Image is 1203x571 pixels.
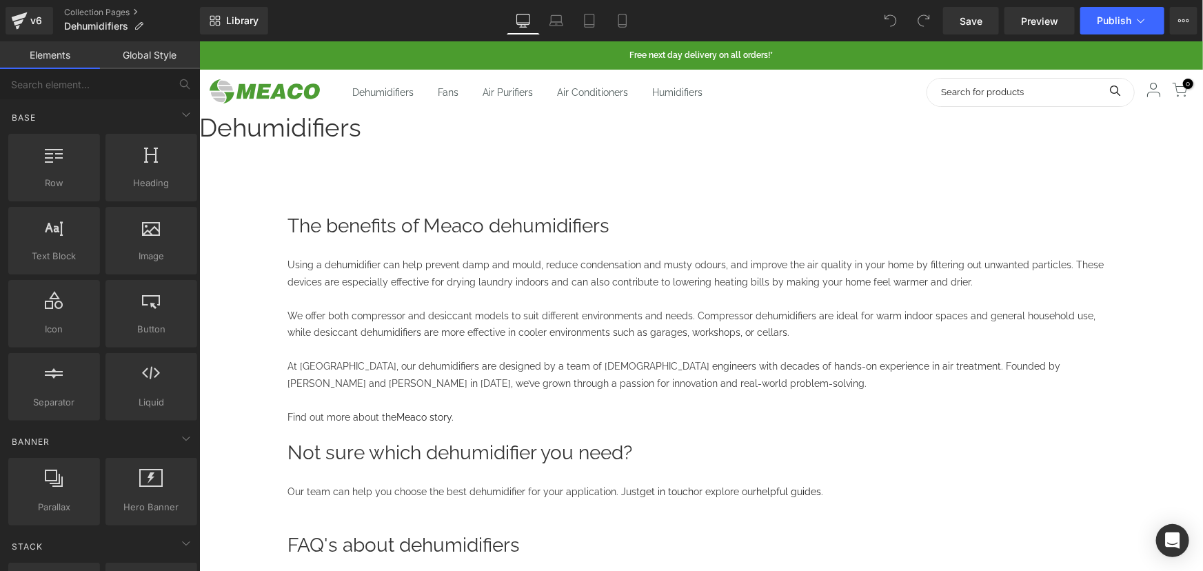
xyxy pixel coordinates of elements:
[10,111,37,124] span: Base
[110,395,193,410] span: Liquid
[540,7,573,34] a: Laptop
[1170,7,1197,34] button: More
[12,395,96,410] span: Separator
[12,176,96,190] span: Row
[100,41,200,69] a: Global Style
[877,7,904,34] button: Undo
[110,322,193,337] span: Button
[960,14,982,28] span: Save
[606,7,639,34] a: Mobile
[507,7,540,34] a: Desktop
[12,322,96,337] span: Icon
[573,7,606,34] a: Tablet
[1156,524,1189,557] div: Open Intercom Messenger
[110,249,193,263] span: Image
[910,7,938,34] button: Redo
[200,7,268,34] a: New Library
[64,21,128,32] span: Dehumidifiers
[6,7,53,34] a: v6
[28,12,45,30] div: v6
[1097,15,1131,26] span: Publish
[10,540,44,553] span: Stack
[110,500,193,514] span: Hero Banner
[10,435,51,448] span: Banner
[1004,7,1075,34] a: Preview
[64,7,200,18] a: Collection Pages
[1080,7,1164,34] button: Publish
[12,249,96,263] span: Text Block
[12,500,96,514] span: Parallax
[226,14,259,27] span: Library
[110,176,193,190] span: Heading
[1021,14,1058,28] span: Preview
